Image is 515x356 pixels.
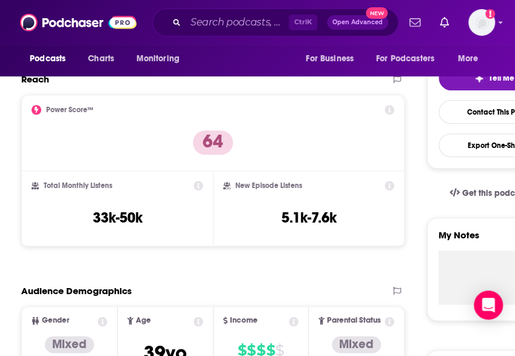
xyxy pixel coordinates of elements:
[458,50,479,67] span: More
[297,47,369,70] button: open menu
[449,47,494,70] button: open menu
[46,106,93,114] h2: Power Score™
[230,317,258,324] span: Income
[235,181,302,190] h2: New Episode Listens
[405,12,425,33] a: Show notifications dropdown
[21,73,49,85] h2: Reach
[435,12,454,33] a: Show notifications dropdown
[332,336,381,353] div: Mixed
[289,15,317,30] span: Ctrl K
[88,50,114,67] span: Charts
[474,291,503,320] div: Open Intercom Messenger
[127,47,195,70] button: open menu
[468,9,495,36] img: User Profile
[136,50,179,67] span: Monitoring
[136,317,151,324] span: Age
[485,9,495,19] svg: Add a profile image
[468,9,495,36] button: Show profile menu
[186,13,289,32] input: Search podcasts, credits, & more...
[327,15,388,30] button: Open AdvancedNew
[332,19,383,25] span: Open Advanced
[45,336,94,353] div: Mixed
[468,9,495,36] span: Logged in as LBPublicity2
[42,317,69,324] span: Gender
[152,8,399,36] div: Search podcasts, credits, & more...
[93,209,143,227] h3: 33k-50k
[376,50,434,67] span: For Podcasters
[474,73,484,83] img: tell me why sparkle
[80,47,121,70] a: Charts
[193,130,233,155] p: 64
[281,209,336,227] h3: 5.1k-7.6k
[44,181,112,190] h2: Total Monthly Listens
[30,50,66,67] span: Podcasts
[21,285,132,297] h2: Audience Demographics
[306,50,354,67] span: For Business
[368,47,452,70] button: open menu
[366,7,388,19] span: New
[21,47,81,70] button: open menu
[20,11,136,34] img: Podchaser - Follow, Share and Rate Podcasts
[327,317,381,324] span: Parental Status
